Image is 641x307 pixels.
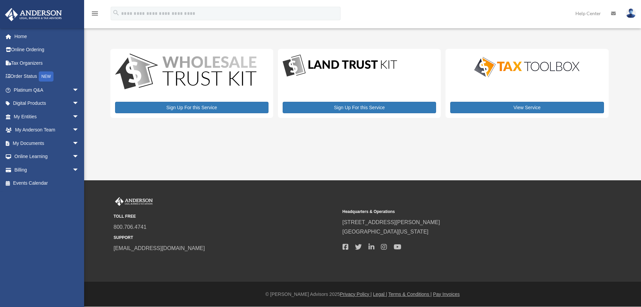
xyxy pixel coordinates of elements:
a: [EMAIL_ADDRESS][DOMAIN_NAME] [114,245,205,251]
div: NEW [39,71,54,82]
span: arrow_drop_down [72,110,86,124]
a: Platinum Q&Aarrow_drop_down [5,83,89,97]
span: arrow_drop_down [72,97,86,111]
div: © [PERSON_NAME] Advisors 2025 [84,290,641,299]
a: Terms & Conditions | [388,291,432,297]
a: Digital Productsarrow_drop_down [5,97,86,110]
a: Events Calendar [5,177,89,190]
span: arrow_drop_down [72,123,86,137]
a: Legal | [373,291,387,297]
a: My Entitiesarrow_drop_down [5,110,89,123]
a: Billingarrow_drop_down [5,163,89,177]
small: Headquarters & Operations [343,208,567,215]
span: arrow_drop_down [72,163,86,177]
a: Privacy Policy | [340,291,372,297]
a: My Documentsarrow_drop_down [5,136,89,150]
i: menu [91,9,99,18]
span: arrow_drop_down [72,150,86,164]
a: Home [5,30,89,43]
a: Online Ordering [5,43,89,57]
img: Anderson Advisors Platinum Portal [3,8,64,21]
img: User Pic [626,8,636,18]
a: Tax Organizers [5,56,89,70]
span: arrow_drop_down [72,136,86,150]
a: Pay Invoices [433,291,460,297]
a: Sign Up For this Service [115,102,269,113]
a: Online Learningarrow_drop_down [5,150,89,163]
a: My Anderson Teamarrow_drop_down [5,123,89,137]
a: menu [91,12,99,18]
a: [GEOGRAPHIC_DATA][US_STATE] [343,229,429,235]
span: arrow_drop_down [72,83,86,97]
a: Sign Up For this Service [283,102,436,113]
a: Order StatusNEW [5,70,89,84]
img: Anderson Advisors Platinum Portal [114,197,154,206]
i: search [112,9,120,17]
small: SUPPORT [114,234,338,241]
img: WS-Trust-Kit-lgo-1.jpg [115,54,256,91]
a: 800.706.4741 [114,224,147,230]
small: TOLL FREE [114,213,338,220]
a: View Service [450,102,604,113]
img: LandTrust_lgo-1.jpg [283,54,397,78]
a: [STREET_ADDRESS][PERSON_NAME] [343,219,440,225]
